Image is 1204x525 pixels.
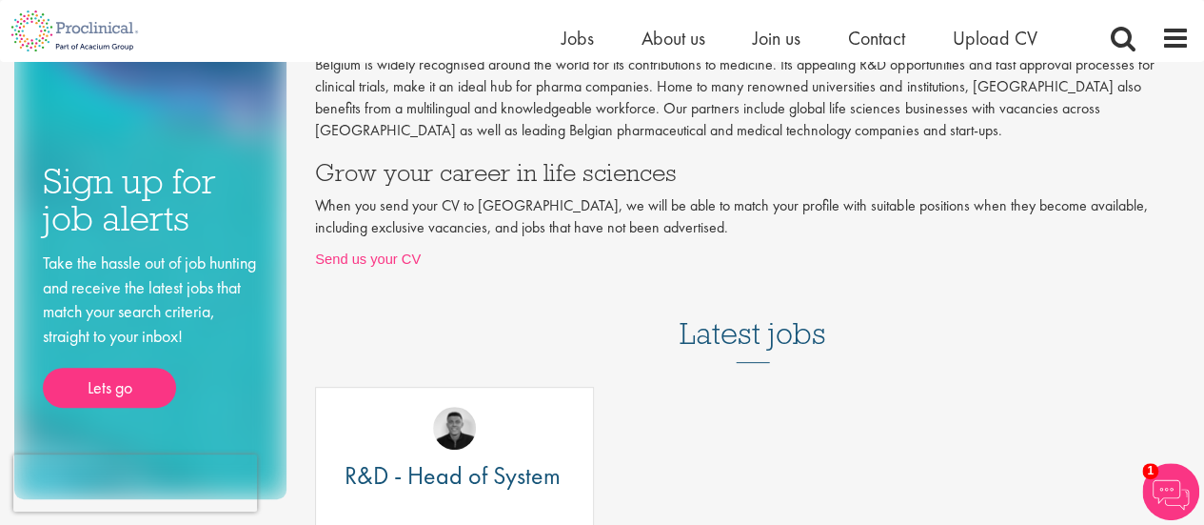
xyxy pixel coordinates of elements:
[315,54,1190,141] p: Belgium is widely recognised around the world for its contributions to medicine. Its appealing R&...
[1142,463,1158,479] span: 1
[641,26,705,50] a: About us
[315,252,421,267] a: Send us your CV
[43,368,176,408] a: Lets go
[680,270,826,363] h3: Latest jobs
[315,160,1190,185] h3: Grow your career in life sciences
[43,251,258,408] div: Take the hassle out of job hunting and receive the latest jobs that match your search criteria, s...
[1142,463,1199,520] img: Chatbot
[433,407,476,450] img: Christian Andersen
[13,454,257,512] iframe: reCAPTCHA
[753,26,800,50] a: Join us
[315,195,1190,239] p: When you send your CV to [GEOGRAPHIC_DATA], we will be able to match your profile with suitable p...
[562,26,594,50] a: Jobs
[953,26,1037,50] a: Upload CV
[345,464,564,488] a: R&D - Head of System
[43,163,258,236] h3: Sign up for job alerts
[345,459,561,492] span: R&D - Head of System
[848,26,905,50] a: Contact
